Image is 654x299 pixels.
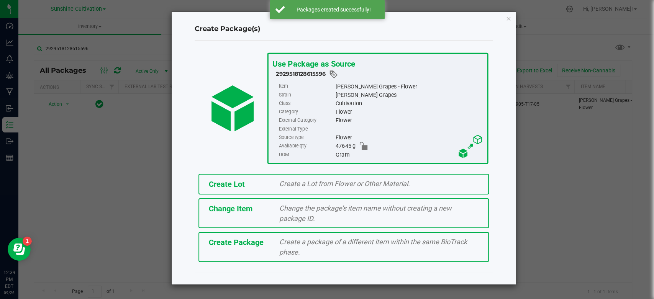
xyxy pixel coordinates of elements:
[279,238,467,256] span: Create a package of a different item within the same BioTrack phase.
[336,108,483,116] div: Flower
[279,142,334,150] label: Available qty
[195,24,493,34] h4: Create Package(s)
[209,180,245,189] span: Create Lot
[279,204,452,222] span: Change the package’s item name without creating a new package ID.
[289,6,379,13] div: Packages created successfully!
[279,180,410,188] span: Create a Lot from Flower or Other Material.
[279,125,334,133] label: External Type
[336,82,483,91] div: [PERSON_NAME] Grapes - Flower
[279,108,334,116] label: Category
[279,150,334,159] label: UOM
[279,99,334,108] label: Class
[336,133,483,142] div: Flower
[336,116,483,125] div: Flower
[279,116,334,125] label: External Category
[276,70,483,79] div: 2929518128615596
[336,91,483,99] div: [PERSON_NAME] Grapes
[209,204,252,213] span: Change Item
[272,59,355,69] span: Use Package as Source
[23,237,32,246] iframe: Resource center unread badge
[279,133,334,142] label: Source type
[209,238,264,247] span: Create Package
[279,82,334,91] label: Item
[336,150,483,159] div: Gram
[279,91,334,99] label: Strain
[8,238,31,261] iframe: Resource center
[336,142,356,150] span: 47645 g
[336,99,483,108] div: Cultivation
